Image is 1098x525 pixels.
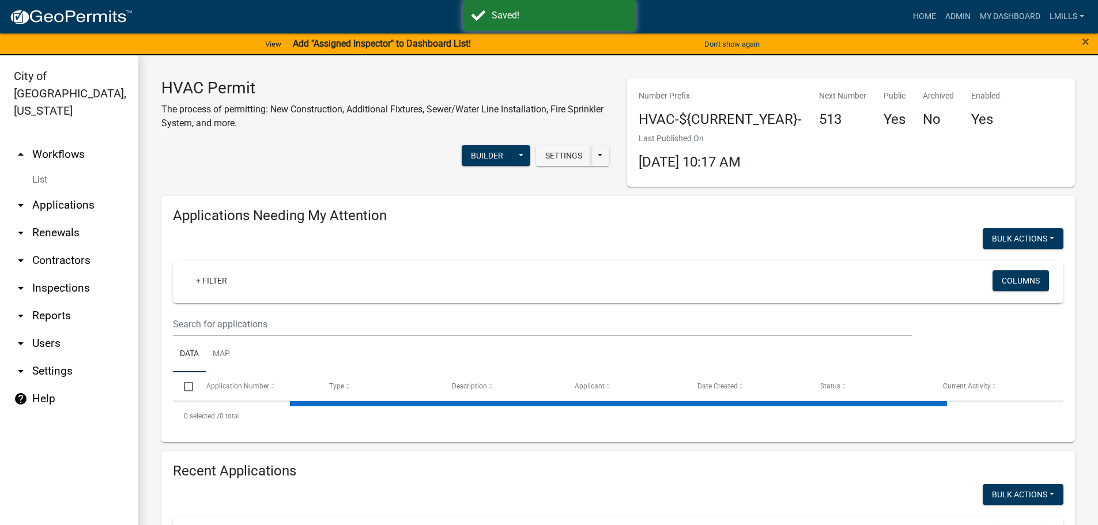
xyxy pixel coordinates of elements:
[184,412,220,420] span: 0 selected /
[173,463,1063,479] h4: Recent Applications
[14,281,28,295] i: arrow_drop_down
[983,484,1063,505] button: Bulk Actions
[293,38,471,49] strong: Add "Assigned Inspector" to Dashboard List!
[819,90,866,102] p: Next Number
[173,372,195,400] datatable-header-cell: Select
[452,382,487,390] span: Description
[1082,35,1089,48] button: Close
[971,111,1000,128] h4: Yes
[884,90,905,102] p: Public
[173,402,1063,430] div: 0 total
[14,226,28,240] i: arrow_drop_down
[923,111,954,128] h4: No
[686,372,809,400] datatable-header-cell: Date Created
[639,90,802,102] p: Number Prefix
[1082,33,1089,50] span: ×
[575,382,605,390] span: Applicant
[697,382,738,390] span: Date Created
[932,372,1055,400] datatable-header-cell: Current Activity
[462,145,512,166] button: Builder
[329,382,344,390] span: Type
[971,90,1000,102] p: Enabled
[564,372,686,400] datatable-header-cell: Applicant
[492,9,627,22] div: Saved!
[206,336,237,373] a: Map
[14,337,28,350] i: arrow_drop_down
[639,154,741,170] span: [DATE] 10:17 AM
[983,228,1063,249] button: Bulk Actions
[161,78,610,98] h3: HVAC Permit
[173,312,912,336] input: Search for applications
[173,207,1063,224] h4: Applications Needing My Attention
[884,111,905,128] h4: Yes
[993,270,1049,291] button: Columns
[819,111,866,128] h4: 513
[639,111,802,128] h4: HVAC-${CURRENT_YEAR}-
[187,270,236,291] a: + Filter
[975,6,1045,28] a: My Dashboard
[1045,6,1089,28] a: lmills
[14,364,28,378] i: arrow_drop_down
[14,309,28,323] i: arrow_drop_down
[195,372,318,400] datatable-header-cell: Application Number
[161,103,610,130] p: The process of permitting: New Construction, Additional Fixtures, Sewer/Water Line Installation, ...
[261,35,286,54] a: View
[14,392,28,406] i: help
[908,6,941,28] a: Home
[14,254,28,267] i: arrow_drop_down
[700,35,764,54] button: Don't show again
[639,133,741,145] p: Last Published On
[318,372,440,400] datatable-header-cell: Type
[820,382,840,390] span: Status
[173,336,206,373] a: Data
[441,372,564,400] datatable-header-cell: Description
[809,372,932,400] datatable-header-cell: Status
[536,145,591,166] button: Settings
[943,382,991,390] span: Current Activity
[206,382,269,390] span: Application Number
[923,90,954,102] p: Archived
[14,148,28,161] i: arrow_drop_up
[14,198,28,212] i: arrow_drop_down
[941,6,975,28] a: Admin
